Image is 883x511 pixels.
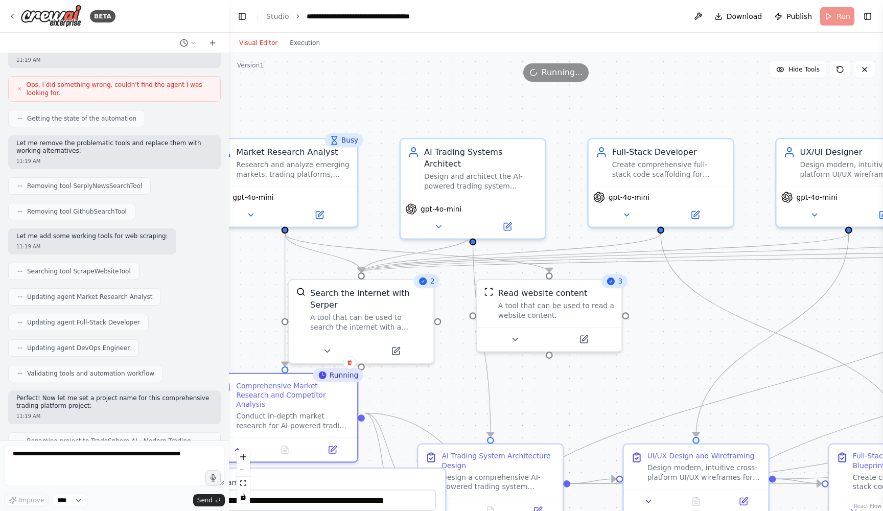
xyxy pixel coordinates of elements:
button: toggle interactivity [237,490,250,503]
g: Edge from 3a2b0008-e05a-4105-b880-9f5ba10fd1f8 to d19e055e-03d6-42ca-9772-e60113e8d37c [279,234,555,272]
g: Edge from 743ccaba-0e51-4dc9-b2b6-11e6b0b7ca7f to db4c0490-3c10-4ad5-b798-e0bc07f0b874 [690,234,855,437]
div: BusyMarket Research AnalystResearch and analyze emerging markets, trading platforms, competitors,... [212,138,358,228]
span: Searching tool ScrapeWebsiteTool [27,267,131,275]
span: gpt-4o-mini [421,204,461,214]
button: zoom in [237,450,250,463]
label: Name [222,478,436,487]
div: Search the internet with Serper [310,287,427,311]
span: gpt-4o-mini [797,193,838,202]
button: Show right sidebar [861,9,875,24]
span: Getting the state of the automation [27,114,136,123]
button: Open in side panel [550,332,617,346]
button: Open in side panel [312,443,353,457]
div: 11:19 AM [16,157,213,165]
div: Design and architect the AI-powered trading system including risk scoring models, sentiment analy... [424,172,538,191]
div: 11:19 AM [16,412,213,420]
div: Full-Stack DeveloperCreate comprehensive full-stack code scaffolding for {platform_name} using Re... [587,138,734,228]
span: gpt-4o-mini [609,193,649,202]
div: AI Trading System Architecture Design [441,452,555,471]
span: Improve [19,496,44,504]
div: A tool that can be used to read a website content. [498,301,615,320]
button: Open in side panel [474,220,541,234]
a: Studio [266,12,289,20]
div: BETA [90,10,115,22]
span: 3 [618,276,623,286]
p: Let me add some working tools for web scraping: [16,233,168,241]
div: 11:19 AM [16,56,213,64]
p: Let me remove the problematic tools and replace them with working alternatives: [16,140,213,155]
button: Execution [284,37,326,49]
a: React Flow attribution [854,503,881,509]
button: No output available [671,495,721,509]
span: Renaming project to TradeSphere AI - Modern Trading Platform [27,437,212,453]
span: Validating tools and automation workflow [27,369,154,378]
button: Publish [770,7,816,26]
p: Perfect! Now let me set a project name for this comprehensive trading platform project: [16,394,213,410]
div: Version 1 [237,61,264,69]
div: UI/UX Design and Wireframing [647,452,755,461]
button: Start a new chat [204,37,221,49]
g: Edge from db4c0490-3c10-4ad5-b798-e0bc07f0b874 to ae7018b0-23fe-4a22-8f4b-c8877c5c3a54 [776,473,822,490]
button: Click to speak your automation idea [205,470,221,485]
div: Read website content [498,287,588,299]
button: Improve [4,494,49,507]
div: Comprehensive Market Research and Competitor Analysis [236,381,350,409]
button: Open in side panel [662,208,728,222]
g: Edge from 3a2b0008-e05a-4105-b880-9f5ba10fd1f8 to 51cc3ad6-d5ab-4141-9dc0-01e1460d1bae [279,234,367,272]
div: Design a comprehensive AI-powered trading system architecture for {platform_name}. Create detaile... [441,473,555,492]
button: Delete node [343,356,356,369]
g: Edge from 3a2b0008-e05a-4105-b880-9f5ba10fd1f8 to 603c1b33-8c7a-4465-8b8a-33c4ba1bed73 [279,234,291,366]
span: Running... [542,66,583,79]
div: RunningComprehensive Market Research and Competitor AnalysisConduct in-depth market research for ... [212,373,358,463]
div: Market Research Analyst [236,146,350,158]
div: Design modern, intuitive cross-platform UI/UX wireframes for {platform_name}. Create: 1) Personal... [647,463,761,482]
button: zoom out [237,463,250,477]
span: Removing tool GithubSearchTool [27,207,127,216]
div: A tool that can be used to search the internet with a search_query. Supports different search typ... [310,313,427,332]
button: Open in side panel [286,208,353,222]
div: Conduct in-depth market research for AI-powered trading platforms in emerging markets. Research a... [236,412,350,431]
button: Switch to previous chat [176,37,200,49]
div: 3ScrapeWebsiteToolRead website contentA tool that can be used to read a website content. [476,279,622,353]
g: Edge from 61fa96ad-8889-4329-a8cd-4c28471a47b8 to db4c0490-3c10-4ad5-b798-e0bc07f0b874 [570,473,616,490]
div: Busy [325,133,363,148]
img: Logo [20,5,82,28]
div: Running [313,368,363,382]
span: Hide Tools [788,65,820,74]
div: Research and analyze emerging markets, trading platforms, competitors, and market opportunities f... [236,160,350,179]
button: Open in side panel [723,495,763,509]
button: fit view [237,477,250,490]
button: Hide Tools [770,61,826,78]
span: 2 [430,276,435,286]
button: Hide left sidebar [235,9,249,24]
button: Send [193,494,225,506]
span: Updating agent DevOps Engineer [27,344,130,352]
span: Publish [786,11,812,21]
g: Edge from 603c1b33-8c7a-4465-8b8a-33c4ba1bed73 to 61fa96ad-8889-4329-a8cd-4c28471a47b8 [365,407,411,490]
div: Full-Stack Developer [612,146,726,158]
g: Edge from 305aa848-933f-409d-b41b-be29ab0de56c to 51cc3ad6-d5ab-4141-9dc0-01e1460d1bae [356,234,667,272]
span: Send [197,496,213,504]
div: React Flow controls [237,450,250,503]
button: Download [710,7,766,26]
g: Edge from 5ca0ab06-a497-4731-980b-ce879b129a6c to 61fa96ad-8889-4329-a8cd-4c28471a47b8 [467,234,496,437]
div: Create comprehensive full-stack code scaffolding for {platform_name} using React frontend, Node.j... [612,160,726,179]
div: 2SerperDevToolSearch the internet with SerperA tool that can be used to search the internet with ... [288,279,434,364]
img: ScrapeWebsiteTool [484,287,493,296]
span: Download [727,11,762,21]
div: AI Trading Systems Architect [424,146,538,170]
button: Open in side panel [362,344,429,358]
button: Visual Editor [233,37,284,49]
nav: breadcrumb [266,11,422,21]
span: gpt-4o-mini [233,193,273,202]
div: 11:19 AM [16,243,168,250]
span: Removing tool SerplyNewsSearchTool [27,182,142,190]
span: Ops, I did something wrong, couldn't find the agent I was looking for. [27,81,212,97]
span: Updating agent Market Research Analyst [27,293,152,301]
button: No output available [260,443,310,457]
img: SerperDevTool [296,287,305,296]
div: AI Trading Systems ArchitectDesign and architect the AI-powered trading system including risk sco... [400,138,546,240]
span: Updating agent Full-Stack Developer [27,318,140,327]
